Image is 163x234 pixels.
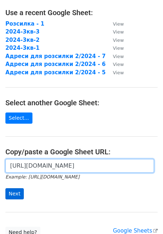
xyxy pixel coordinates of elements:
a: View [106,69,124,76]
small: Example: [URL][DOMAIN_NAME] [5,174,79,180]
iframe: Chat Widget [127,199,163,234]
small: View [113,29,124,35]
h4: Use a recent Google Sheet: [5,8,158,17]
a: View [106,28,124,35]
h4: Copy/paste a Google Sheet URL: [5,147,158,156]
small: View [113,21,124,27]
small: View [113,45,124,51]
h4: Select another Google Sheet: [5,98,158,107]
input: Next [5,188,24,199]
a: Адреси для розсилки 2/2024 - 7 [5,53,106,59]
a: Select... [5,112,32,124]
small: View [113,62,124,67]
a: Адреси для розсилки 2/2024 - 5 [5,69,106,76]
a: View [106,45,124,51]
a: Google Sheets [113,228,158,234]
small: View [113,70,124,75]
a: View [106,21,124,27]
small: View [113,54,124,59]
a: View [106,61,124,67]
input: Paste your Google Sheet URL here [5,159,154,173]
a: Адреси для розсилки 2/2024 - 6 [5,61,106,67]
a: View [106,53,124,59]
a: 2024-3кв-1 [5,45,40,51]
a: 2024-3кв-3 [5,28,40,35]
small: View [113,37,124,43]
a: View [106,37,124,43]
a: Розсилка - 1 [5,21,44,27]
a: 2024-3кв-2 [5,37,40,43]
